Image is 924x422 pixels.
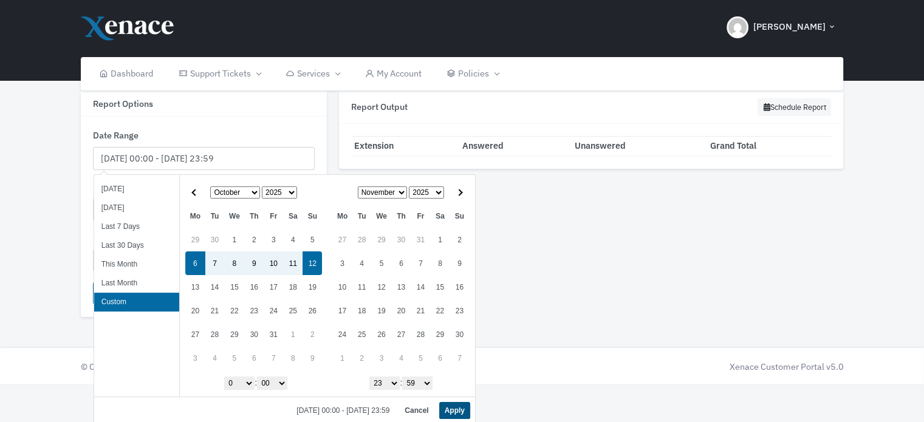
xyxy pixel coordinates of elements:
[411,251,430,275] td: 7
[87,57,166,90] a: Dashboard
[205,346,225,370] td: 4
[244,228,264,251] td: 2
[439,402,470,419] button: Apply
[372,251,392,275] td: 5
[205,228,225,251] td: 30
[430,228,450,251] td: 1
[450,204,469,228] th: Su
[399,402,434,419] button: Cancel
[93,98,315,109] h6: Report Options
[372,346,392,370] td: 3
[352,346,372,370] td: 2
[185,299,205,322] td: 20
[273,57,352,90] a: Services
[283,251,303,275] td: 11
[93,180,137,193] label: Extensions
[332,322,352,346] td: 24
[468,360,844,373] div: Xenace Customer Portal v5.0
[430,251,450,275] td: 8
[303,322,322,346] td: 2
[244,251,264,275] td: 9
[225,251,245,275] td: 8
[450,346,469,370] td: 7
[166,57,273,90] a: Support Tickets
[303,299,322,322] td: 26
[352,299,372,322] td: 18
[332,275,352,299] td: 10
[283,204,303,228] th: Sa
[94,217,179,236] li: Last 7 Days
[391,204,411,228] th: Th
[225,204,245,228] th: We
[332,251,352,275] td: 3
[185,251,205,275] td: 6
[244,299,264,322] td: 23
[185,204,205,228] th: Mo
[352,57,434,90] a: My Account
[572,136,707,156] th: Unanswered
[94,199,179,217] li: [DATE]
[434,57,512,90] a: Policies
[225,299,245,322] td: 22
[185,275,205,299] td: 13
[283,346,303,370] td: 8
[264,346,283,370] td: 7
[244,346,264,370] td: 6
[372,204,392,228] th: We
[303,275,322,299] td: 19
[411,228,430,251] td: 31
[391,251,411,275] td: 6
[372,322,392,346] td: 26
[391,346,411,370] td: 4
[225,322,245,346] td: 29
[93,282,171,305] button: Generate report
[185,228,205,251] td: 29
[411,346,430,370] td: 5
[430,299,450,322] td: 22
[450,228,469,251] td: 2
[283,275,303,299] td: 18
[303,346,322,370] td: 9
[450,251,469,275] td: 9
[94,255,179,274] li: This Month
[94,180,179,199] li: [DATE]
[75,360,462,373] div: © Copyright 2025 Xenace Ltd
[283,228,303,251] td: 4
[205,322,225,346] td: 28
[707,136,831,156] th: Grand Total
[283,322,303,346] td: 1
[758,98,831,116] button: Schedule Report
[185,373,327,392] div: :
[372,275,392,299] td: 12
[205,204,225,228] th: Tu
[352,322,372,346] td: 25
[264,251,283,275] td: 10
[450,299,469,322] td: 23
[225,275,245,299] td: 15
[352,228,372,251] td: 28
[391,275,411,299] td: 13
[727,16,748,38] img: Header Avatar
[352,275,372,299] td: 11
[352,251,372,275] td: 4
[753,20,825,34] span: [PERSON_NAME]
[93,231,163,244] label: Extension Groups
[332,204,352,228] th: Mo
[185,346,205,370] td: 3
[391,228,411,251] td: 30
[719,6,843,49] button: [PERSON_NAME]
[332,228,352,251] td: 27
[205,251,225,275] td: 7
[264,299,283,322] td: 24
[411,322,430,346] td: 28
[244,204,264,228] th: Th
[303,228,322,251] td: 5
[411,299,430,322] td: 21
[205,275,225,299] td: 14
[93,129,139,142] label: Date Range
[264,204,283,228] th: Fr
[185,322,205,346] td: 27
[391,322,411,346] td: 27
[94,274,179,293] li: Last Month
[351,101,408,112] h6: Report Output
